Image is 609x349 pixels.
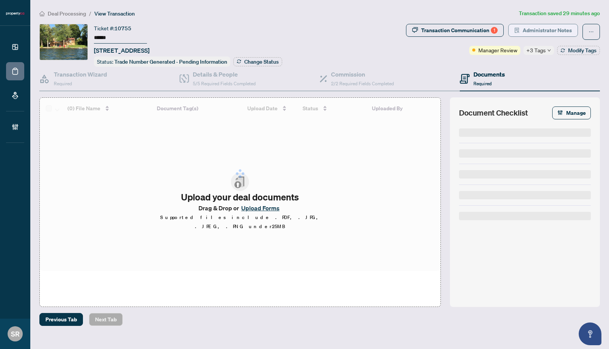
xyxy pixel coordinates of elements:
[508,24,578,37] button: Administrator Notes
[6,11,24,16] img: logo
[94,10,135,17] span: View Transaction
[568,48,597,53] span: Modify Tags
[566,107,586,119] span: Manage
[54,70,107,79] h4: Transaction Wizard
[39,313,83,326] button: Previous Tab
[421,24,498,36] div: Transaction Communication
[244,59,279,64] span: Change Status
[331,81,394,86] span: 2/2 Required Fields Completed
[193,70,256,79] h4: Details & People
[233,57,282,66] button: Change Status
[94,46,150,55] span: [STREET_ADDRESS]
[579,322,601,345] button: Open asap
[526,46,546,55] span: +3 Tags
[48,10,86,17] span: Deal Processing
[114,58,227,65] span: Trade Number Generated - Pending Information
[514,28,520,33] span: solution
[478,46,517,54] span: Manager Review
[552,106,591,119] button: Manage
[519,9,600,18] article: Transaction saved 29 minutes ago
[89,9,91,18] li: /
[473,70,505,79] h4: Documents
[491,27,498,34] div: 1
[39,11,45,16] span: home
[54,81,72,86] span: Required
[193,81,256,86] span: 5/5 Required Fields Completed
[94,56,230,67] div: Status:
[45,313,77,326] span: Previous Tab
[473,81,492,86] span: Required
[114,25,131,32] span: 10755
[523,24,572,36] span: Administrator Notes
[406,24,504,37] button: Transaction Communication1
[89,313,123,326] button: Next Tab
[557,46,600,55] button: Modify Tags
[459,108,528,118] span: Document Checklist
[40,24,87,60] img: IMG-X12373570_1.jpg
[331,70,394,79] h4: Commission
[94,24,131,33] div: Ticket #:
[589,29,594,34] span: ellipsis
[11,329,20,339] span: SR
[547,49,551,52] span: down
